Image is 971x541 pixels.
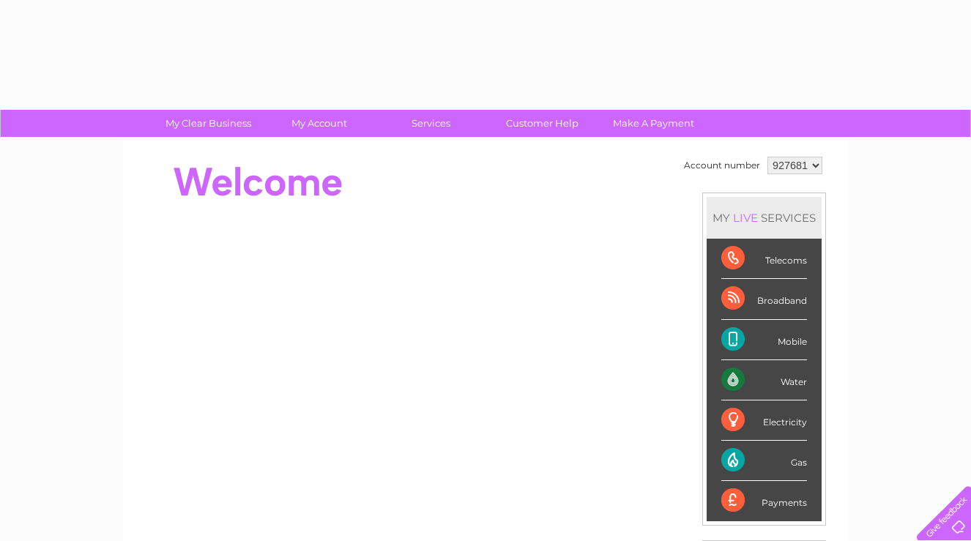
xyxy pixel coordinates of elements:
a: My Clear Business [148,110,269,137]
div: Mobile [721,320,807,360]
a: Services [371,110,491,137]
a: Make A Payment [593,110,714,137]
td: Account number [680,153,764,178]
div: Water [721,360,807,400]
div: Broadband [721,279,807,319]
div: LIVE [730,211,761,225]
div: Electricity [721,400,807,441]
a: My Account [259,110,380,137]
div: Payments [721,481,807,521]
div: Gas [721,441,807,481]
div: Telecoms [721,239,807,279]
a: Customer Help [482,110,603,137]
div: MY SERVICES [707,197,822,239]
